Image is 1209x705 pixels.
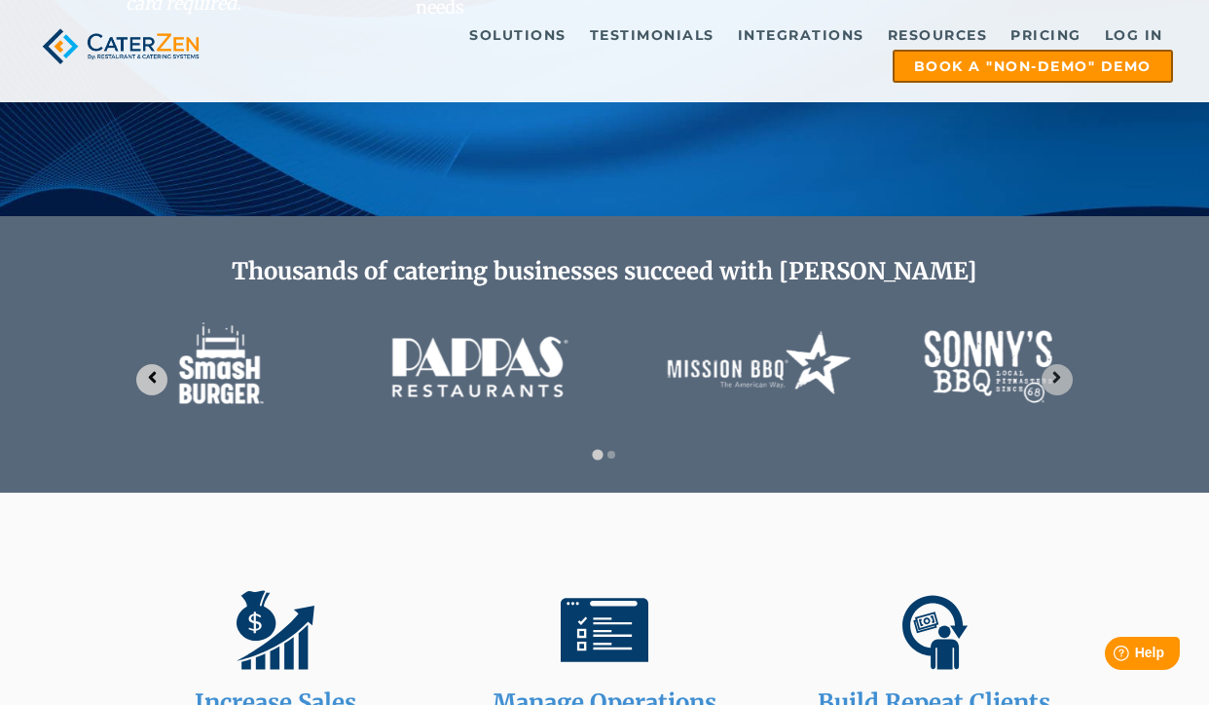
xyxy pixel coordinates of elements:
a: Pricing [1001,20,1091,50]
img: caterzen-client-logos-1 [137,297,1072,433]
section: Image carousel with 2 slides. [121,297,1088,462]
button: Go to slide 2 [607,451,615,459]
a: Resources [878,20,998,50]
iframe: Help widget launcher [1036,629,1188,684]
a: Solutions [459,20,576,50]
div: 1 of 2 [121,297,1088,433]
h2: Thousands of catering businesses succeed with [PERSON_NAME] [121,258,1088,286]
img: Build repeat catering clients [890,586,977,674]
a: Book a "Non-Demo" Demo [893,50,1173,83]
div: Navigation Menu [230,20,1173,83]
a: Integrations [728,20,874,50]
button: Go to last slide [136,364,167,395]
img: caterzen [36,20,205,72]
button: Go to slide 1 [592,449,603,460]
button: Next slide [1042,364,1073,395]
div: Select a slide to show [583,445,626,462]
a: Log in [1095,20,1173,50]
a: Testimonials [580,20,724,50]
img: Manage catering opertions [561,586,648,674]
img: Increase catering sales [232,586,319,674]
